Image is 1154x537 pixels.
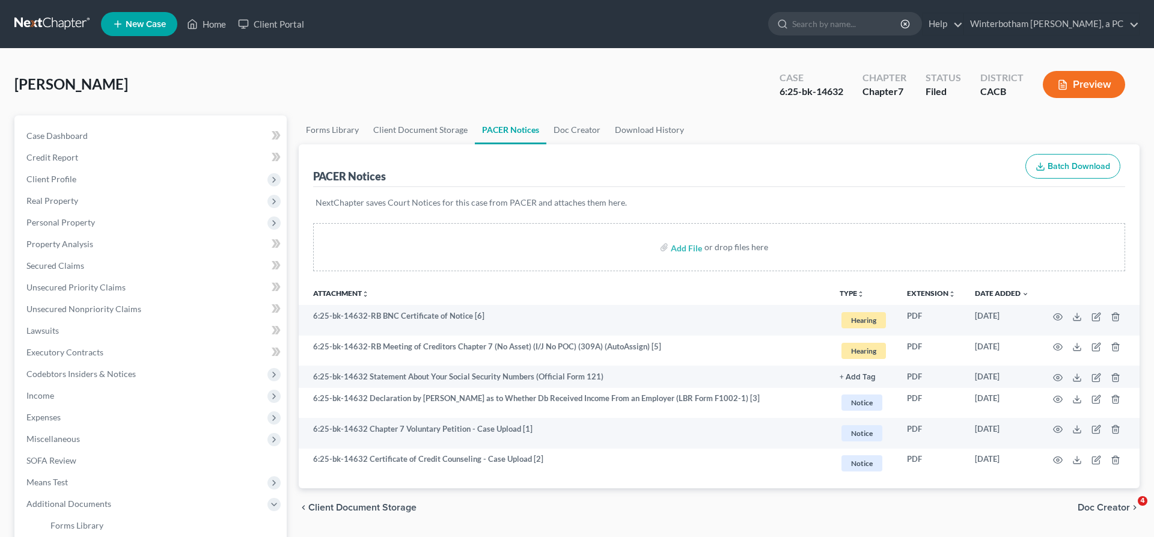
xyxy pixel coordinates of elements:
span: New Case [126,20,166,29]
span: [PERSON_NAME] [14,75,128,93]
span: Income [26,390,54,400]
td: [DATE] [965,305,1039,336]
a: Date Added expand_more [975,289,1029,298]
a: Client Document Storage [366,115,475,144]
span: Secured Claims [26,260,84,271]
a: Client Portal [232,13,310,35]
a: Attachmentunfold_more [313,289,369,298]
a: Doc Creator [546,115,608,144]
span: Doc Creator [1078,503,1130,512]
td: 6:25-bk-14632 Certificate of Credit Counseling - Case Upload [2] [299,449,830,479]
a: Forms Library [299,115,366,144]
i: chevron_left [299,503,308,512]
div: or drop files here [704,241,768,253]
a: Notice [840,423,888,443]
a: + Add Tag [840,371,888,382]
div: Status [926,71,961,85]
span: Notice [841,425,882,441]
button: Preview [1043,71,1125,98]
td: 6:25-bk-14632-RB Meeting of Creditors Chapter 7 (No Asset) (I/J No POC) (309A) (AutoAssign) [5] [299,336,830,366]
span: Personal Property [26,217,95,227]
div: Chapter [862,85,906,99]
button: chevron_left Client Document Storage [299,503,417,512]
span: Means Test [26,477,68,487]
span: SOFA Review [26,455,76,465]
button: + Add Tag [840,373,876,381]
span: Client Document Storage [308,503,417,512]
a: Secured Claims [17,255,287,277]
div: Case [780,71,843,85]
i: unfold_more [362,290,369,298]
a: Winterbotham [PERSON_NAME], a PC [964,13,1139,35]
span: Hearing [841,312,886,328]
a: Notice [840,453,888,473]
td: [DATE] [965,336,1039,366]
div: 6:25-bk-14632 [780,85,843,99]
a: Lawsuits [17,320,287,342]
td: [DATE] [965,449,1039,479]
a: Home [181,13,232,35]
span: Unsecured Priority Claims [26,282,126,292]
div: Chapter [862,71,906,85]
i: expand_more [1022,290,1029,298]
button: TYPEunfold_more [840,290,864,298]
a: Hearing [840,341,888,361]
a: Forms Library [41,515,287,536]
a: Notice [840,393,888,413]
a: Download History [608,115,691,144]
a: Executory Contracts [17,342,287,363]
iframe: Intercom live chat [1113,496,1142,525]
span: Credit Report [26,152,78,162]
span: Unsecured Nonpriority Claims [26,304,141,314]
span: Batch Download [1048,161,1110,171]
td: PDF [897,418,965,449]
div: CACB [980,85,1024,99]
a: Extensionunfold_more [907,289,956,298]
span: Client Profile [26,174,76,184]
a: Unsecured Nonpriority Claims [17,298,287,320]
span: Executory Contracts [26,347,103,357]
input: Search by name... [792,13,902,35]
a: Property Analysis [17,233,287,255]
a: Help [923,13,963,35]
button: Batch Download [1025,154,1120,179]
a: Hearing [840,310,888,330]
div: PACER Notices [313,169,386,183]
span: Property Analysis [26,239,93,249]
div: District [980,71,1024,85]
button: Doc Creator chevron_right [1078,503,1140,512]
span: Expenses [26,412,61,422]
span: Codebtors Insiders & Notices [26,369,136,379]
a: SOFA Review [17,450,287,471]
td: 6:25-bk-14632-RB BNC Certificate of Notice [6] [299,305,830,336]
a: Unsecured Priority Claims [17,277,287,298]
i: unfold_more [948,290,956,298]
span: 4 [1138,496,1147,506]
span: Miscellaneous [26,434,80,444]
a: Case Dashboard [17,125,287,147]
span: Notice [841,394,882,411]
td: [DATE] [965,388,1039,419]
td: 6:25-bk-14632 Declaration by [PERSON_NAME] as to Whether Db Received Income From an Employer (LBR... [299,388,830,419]
td: 6:25-bk-14632 Statement About Your Social Security Numbers (Official Form 121) [299,366,830,387]
td: PDF [897,366,965,387]
td: PDF [897,449,965,479]
span: 7 [898,85,903,97]
p: NextChapter saves Court Notices for this case from PACER and attaches them here. [316,197,1123,209]
span: Lawsuits [26,325,59,336]
span: Real Property [26,195,78,206]
td: PDF [897,336,965,366]
td: [DATE] [965,418,1039,449]
td: PDF [897,305,965,336]
span: Notice [841,455,882,471]
a: Credit Report [17,147,287,168]
span: Additional Documents [26,499,111,509]
td: 6:25-bk-14632 Chapter 7 Voluntary Petition - Case Upload [1] [299,418,830,449]
a: PACER Notices [475,115,546,144]
div: Filed [926,85,961,99]
span: Case Dashboard [26,130,88,141]
td: PDF [897,388,965,419]
span: Hearing [841,343,886,359]
span: Forms Library [50,520,103,530]
i: unfold_more [857,290,864,298]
